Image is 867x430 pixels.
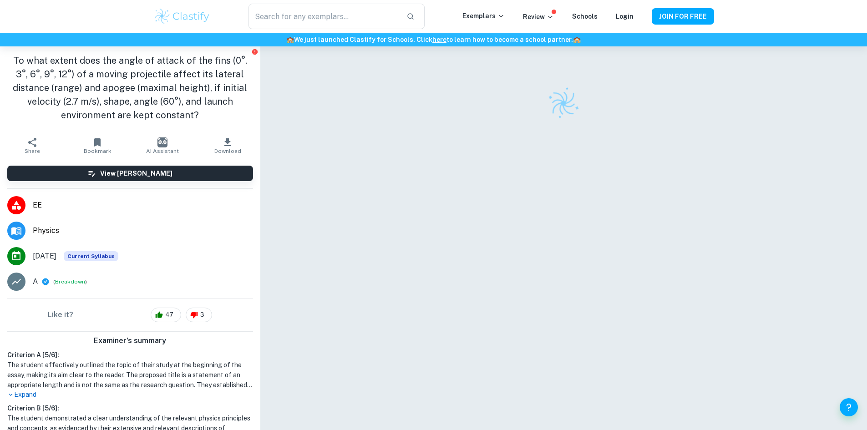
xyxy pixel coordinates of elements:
[153,7,211,25] img: Clastify logo
[7,403,253,413] h6: Criterion B [ 5 / 6 ]:
[286,36,294,43] span: 🏫
[2,35,865,45] h6: We just launched Clastify for Schools. Click to learn how to become a school partner.
[462,11,505,21] p: Exemplars
[130,133,195,158] button: AI Assistant
[151,308,181,322] div: 47
[652,8,714,25] button: JOIN FOR FREE
[64,251,118,261] div: This exemplar is based on the current syllabus. Feel free to refer to it for inspiration/ideas wh...
[195,310,209,319] span: 3
[7,360,253,390] h1: The student effectively outlined the topic of their study at the beginning of the essay, making i...
[186,308,212,322] div: 3
[840,398,858,416] button: Help and Feedback
[100,168,172,178] h6: View [PERSON_NAME]
[7,390,253,400] p: Expand
[53,278,87,286] span: ( )
[65,133,130,158] button: Bookmark
[157,137,167,147] img: AI Assistant
[432,36,446,43] a: here
[33,251,56,262] span: [DATE]
[84,148,112,154] span: Bookmark
[7,54,253,122] h1: To what extent does the angle of attack of the fins (0°, 3°, 6°, 9°, 12°) of a moving projectile ...
[160,310,178,319] span: 47
[616,13,634,20] a: Login
[64,251,118,261] span: Current Syllabus
[55,278,85,286] button: Breakdown
[572,13,598,20] a: Schools
[33,225,253,236] span: Physics
[33,200,253,211] span: EE
[523,12,554,22] p: Review
[248,4,399,29] input: Search for any exemplars...
[48,309,73,320] h6: Like it?
[33,276,38,287] p: A
[214,148,241,154] span: Download
[542,82,585,125] img: Clastify logo
[146,148,179,154] span: AI Assistant
[195,133,260,158] button: Download
[252,48,259,55] button: Report issue
[7,350,253,360] h6: Criterion A [ 5 / 6 ]:
[7,166,253,181] button: View [PERSON_NAME]
[4,335,257,346] h6: Examiner's summary
[573,36,581,43] span: 🏫
[25,148,40,154] span: Share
